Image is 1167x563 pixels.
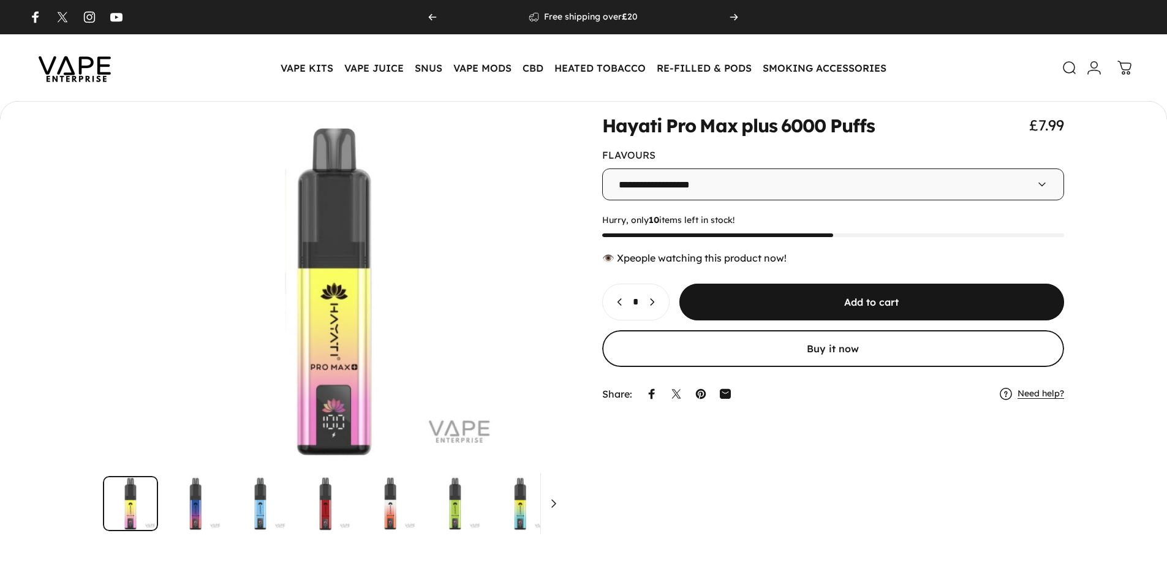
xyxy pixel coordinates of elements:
[103,116,565,531] media-gallery: Gallery Viewer
[275,55,339,81] summary: VAPE KITS
[448,55,517,81] summary: VAPE MODS
[103,116,565,466] button: Open media 32 in modal
[622,11,627,22] strong: £
[493,476,548,531] button: Go to item
[363,476,418,531] img: Hayati Pro Max Plus 6000 puffs vape
[557,476,613,531] img: Hayati Pro Max Plus 6000 puffs vape
[649,214,659,225] strong: 10
[233,476,288,531] button: Go to item
[275,55,892,81] nav: Primary
[679,284,1065,320] button: Add to cart
[233,476,288,531] img: Hayati Pro Max Plus 6000 puffs vape
[363,476,418,531] button: Go to item
[1111,55,1138,81] a: 0 items
[1018,388,1064,399] a: Need help?
[741,116,777,135] animate-element: plus
[298,476,353,531] img: Hayati Pro Max Plus 6000 puffs vape
[1029,116,1064,134] span: £7.99
[428,476,483,531] img: Hayati Pro Max Plus 6000 puffs vape
[517,55,549,81] summary: CBD
[700,116,737,135] animate-element: Max
[103,476,158,531] img: Hayati Pro Max plus 6000 Puffs
[339,55,409,81] summary: VAPE JUICE
[602,330,1065,367] button: Buy it now
[602,149,655,161] label: FLAVOURS
[549,55,651,81] summary: HEATED TOBACCO
[20,39,130,97] img: Vape Enterprise
[666,116,696,135] animate-element: Pro
[557,476,613,531] button: Go to item
[602,215,1065,226] span: Hurry, only items left in stock!
[602,116,663,135] animate-element: Hayati
[544,12,638,23] p: Free shipping over 20
[603,284,631,320] button: Decrease quantity for Hayati Pro Max plus 6000 Puffs
[103,476,158,531] button: Go to item
[168,476,223,531] img: Hayati Pro Max Plus 6000 puffs vape
[409,55,448,81] summary: SNUS
[168,476,223,531] button: Go to item
[641,284,669,320] button: Increase quantity for Hayati Pro Max plus 6000 Puffs
[602,252,1065,264] div: 👁️ people watching this product now!
[428,476,483,531] button: Go to item
[602,389,632,399] p: Share:
[781,116,826,135] animate-element: 6000
[757,55,892,81] summary: SMOKING ACCESSORIES
[493,476,548,531] img: Hayati Pro Max Plus 6000 puffs vape
[830,116,875,135] animate-element: Puffs
[298,476,353,531] button: Go to item
[651,55,757,81] summary: RE-FILLED & PODS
